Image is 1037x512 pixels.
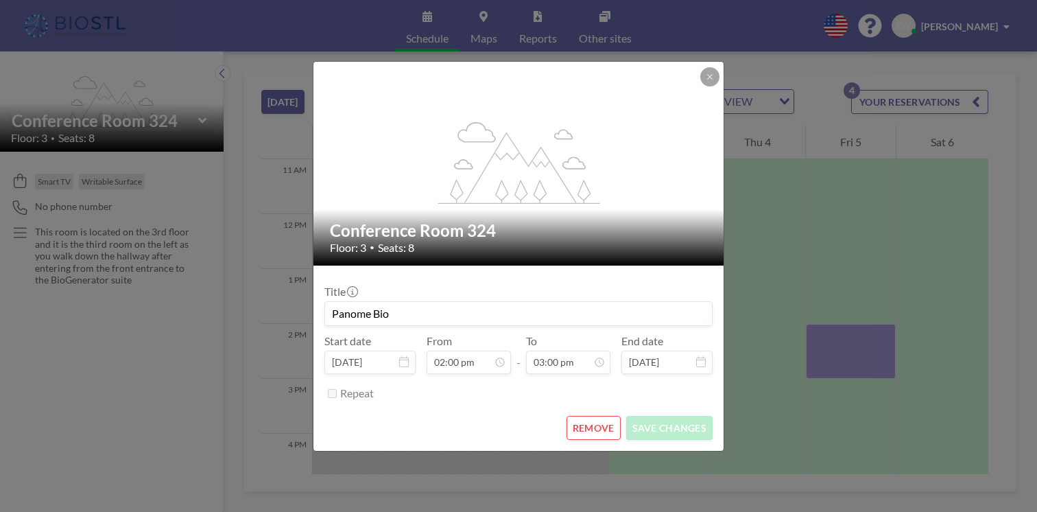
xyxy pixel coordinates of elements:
[427,334,452,348] label: From
[330,241,366,255] span: Floor: 3
[526,334,537,348] label: To
[324,334,371,348] label: Start date
[567,416,621,440] button: REMOVE
[340,386,374,400] label: Repeat
[438,121,600,203] g: flex-grow: 1.2;
[330,220,708,241] h2: Conference Room 324
[626,416,713,440] button: SAVE CHANGES
[325,302,712,325] input: (No title)
[378,241,414,255] span: Seats: 8
[621,334,663,348] label: End date
[370,242,374,253] span: •
[516,339,521,369] span: -
[324,285,357,299] label: Title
